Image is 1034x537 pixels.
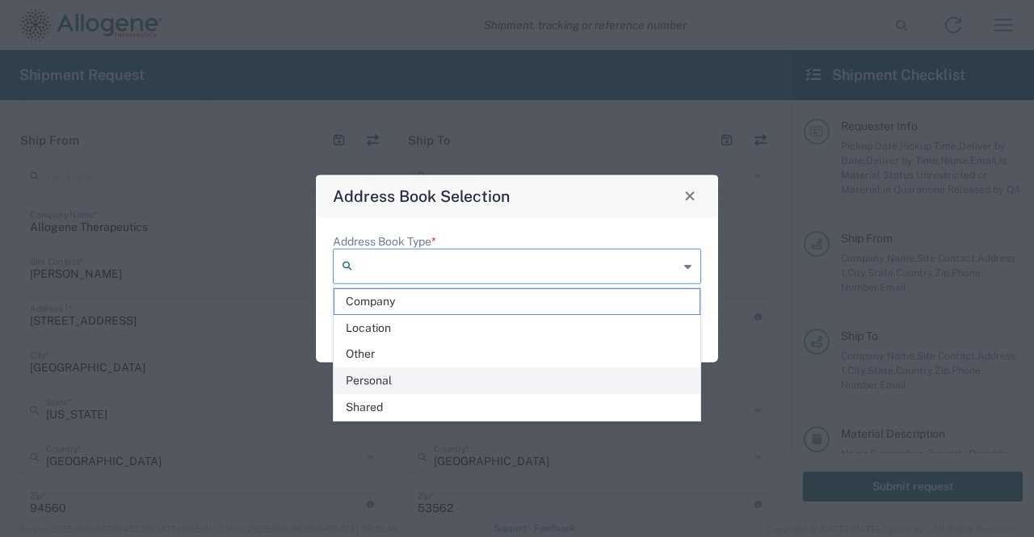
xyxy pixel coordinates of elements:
label: Address Book Type [333,233,436,248]
span: Other [334,342,700,367]
span: Shared [334,395,700,420]
h4: Address Book Selection [333,184,510,208]
span: Location [334,316,700,341]
span: Company [334,289,700,314]
span: Personal [334,368,700,393]
button: Close [679,184,701,207]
